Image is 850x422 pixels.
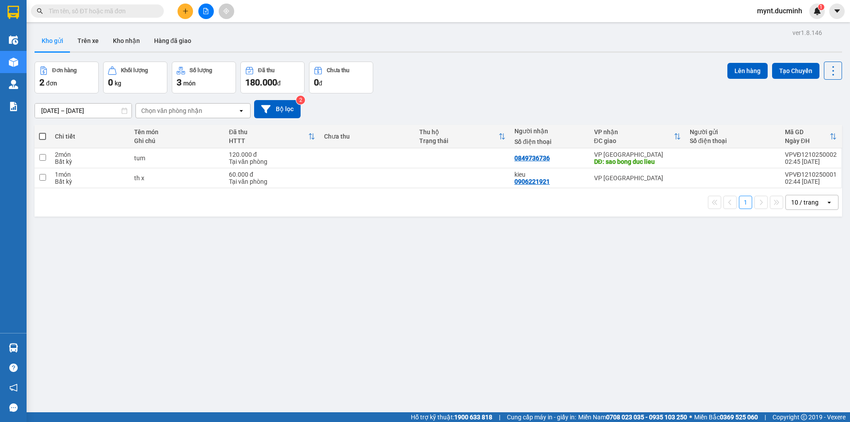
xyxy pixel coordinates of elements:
span: Hỗ trợ kỹ thuật: [411,412,492,422]
div: 60.000 đ [229,171,315,178]
div: 02:45 [DATE] [785,158,837,165]
div: 120.000 đ [229,151,315,158]
div: Trạng thái [419,137,498,144]
button: Đơn hàng2đơn [35,62,99,93]
button: Chưa thu0đ [309,62,373,93]
span: 180.000 [245,77,277,88]
div: Người nhận [514,128,585,135]
div: Tại văn phòng [229,158,315,165]
div: VPVĐ1210250001 [785,171,837,178]
strong: 0708 023 035 - 0935 103 250 [606,414,687,421]
sup: 1 [818,4,824,10]
div: Chưa thu [324,133,410,140]
button: Trên xe [70,30,106,51]
div: Chọn văn phòng nhận [141,106,202,115]
img: warehouse-icon [9,35,18,45]
span: | [499,412,500,422]
button: Bộ lọc [254,100,301,118]
div: Chưa thu [327,67,349,74]
input: Tìm tên, số ĐT hoặc mã đơn [49,6,153,16]
button: Lên hàng [727,63,768,79]
div: 1 món [55,171,125,178]
span: mynt.ducminh [750,5,809,16]
span: Miền Bắc [694,412,758,422]
div: 10 / trang [791,198,819,207]
button: 1 [739,196,752,209]
button: Tạo Chuyến [772,63,819,79]
div: 0906221921 [514,178,550,185]
div: DĐ: sao bong duc lieu [594,158,681,165]
div: Ghi chú [134,137,220,144]
button: Kho gửi [35,30,70,51]
span: ⚪️ [689,415,692,419]
span: kg [115,80,121,87]
input: Select a date range. [35,104,131,118]
strong: 1900 633 818 [454,414,492,421]
div: Thu hộ [419,128,498,136]
div: Số lượng [189,67,212,74]
span: 0 [108,77,113,88]
div: tum [134,155,220,162]
button: Số lượng3món [172,62,236,93]
div: Đơn hàng [52,67,77,74]
span: đơn [46,80,57,87]
img: solution-icon [9,102,18,111]
span: message [9,403,18,412]
div: 2 món [55,151,125,158]
span: aim [223,8,229,14]
div: Đã thu [258,67,274,74]
div: VPVĐ1210250002 [785,151,837,158]
div: kieu [514,171,585,178]
button: aim [219,4,234,19]
span: Miền Nam [578,412,687,422]
div: Người gửi [690,128,776,136]
span: 2 [39,77,44,88]
strong: 0369 525 060 [720,414,758,421]
svg: open [826,199,833,206]
span: 3 [177,77,182,88]
div: ĐC giao [594,137,674,144]
img: warehouse-icon [9,343,18,352]
div: HTTT [229,137,308,144]
button: Hàng đã giao [147,30,198,51]
button: plus [178,4,193,19]
th: Toggle SortBy [224,125,320,148]
sup: 2 [296,96,305,105]
img: warehouse-icon [9,80,18,89]
div: 02:44 [DATE] [785,178,837,185]
button: caret-down [829,4,845,19]
th: Toggle SortBy [415,125,510,148]
span: file-add [203,8,209,14]
span: đ [319,80,322,87]
div: Tên món [134,128,220,136]
div: Ngày ĐH [785,137,830,144]
span: copyright [801,414,807,420]
div: 0849736736 [514,155,550,162]
div: Bất kỳ [55,178,125,185]
div: VP [GEOGRAPHIC_DATA] [594,174,681,182]
img: warehouse-icon [9,58,18,67]
span: | [765,412,766,422]
div: Chi tiết [55,133,125,140]
span: question-circle [9,364,18,372]
span: Cung cấp máy in - giấy in: [507,412,576,422]
th: Toggle SortBy [590,125,685,148]
img: icon-new-feature [813,7,821,15]
div: th x [134,174,220,182]
div: VP nhận [594,128,674,136]
div: Tại văn phòng [229,178,315,185]
div: Mã GD [785,128,830,136]
th: Toggle SortBy [780,125,841,148]
div: Số điện thoại [514,138,585,145]
button: Kho nhận [106,30,147,51]
button: Khối lượng0kg [103,62,167,93]
button: file-add [198,4,214,19]
span: đ [277,80,281,87]
span: món [183,80,196,87]
div: VP [GEOGRAPHIC_DATA] [594,151,681,158]
svg: open [238,107,245,114]
div: Khối lượng [121,67,148,74]
div: ver 1.8.146 [792,28,822,38]
img: logo-vxr [8,6,19,19]
button: Đã thu180.000đ [240,62,305,93]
